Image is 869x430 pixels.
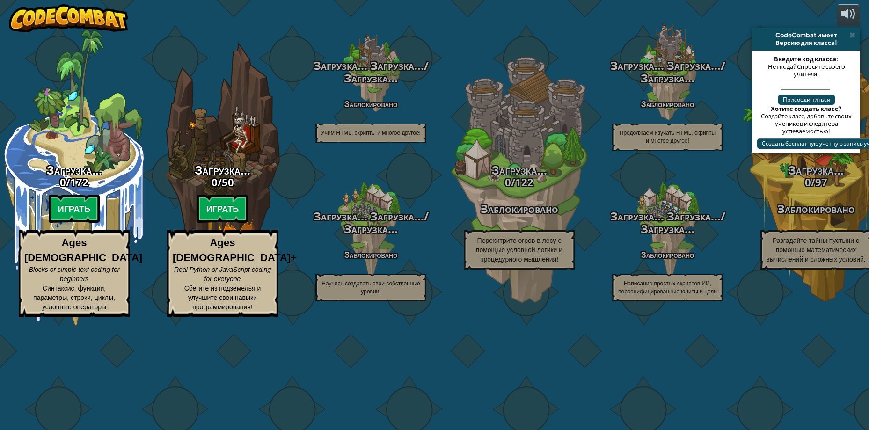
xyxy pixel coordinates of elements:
button: Регулировать громкость [837,4,860,26]
div: Complete previous world to unlock [593,151,742,299]
h3: / [297,210,445,235]
span: 0 [212,175,218,189]
span: Загрузка... [788,161,844,178]
btn: Играть [49,195,100,223]
h3: / [593,59,742,85]
span: Синтаксис, функции, параметры, строки, циклы, условные операторы [33,284,115,311]
h3: / [148,176,297,188]
span: Загрузка... [610,208,664,224]
div: CodeCombat имеет [756,31,856,39]
span: Перехитрите огров в лесу с помощью условной логики и процедурного мышления! [476,237,562,263]
span: Сбегите из подземелья и улучшите свои навыки программирования! [184,284,261,311]
h3: / [297,59,445,85]
div: Complete previous world to unlock [445,29,593,326]
strong: Ages [DEMOGRAPHIC_DATA]+ [173,237,297,263]
strong: Ages [DEMOGRAPHIC_DATA] [24,237,142,263]
span: Загрузка... [491,161,547,178]
img: CodeCombat - Learn how to code by playing a game [9,4,129,32]
span: Написание простых скриптов ИИ, персонифицированные юниты и цели [618,280,717,295]
h3: / [445,176,593,188]
span: Загрузка... [641,221,694,236]
span: Загрузка... [195,161,250,178]
span: Загрузка... [610,58,664,73]
span: 50 [222,175,234,189]
span: Загрузка... [664,58,721,73]
span: Разгадайте тайны пустыни с помощью математических вычислений и сложных условий. [766,237,865,263]
span: Учим HTML, скрипты и многое другое! [321,130,421,136]
span: 0 [505,175,511,189]
span: 97 [815,175,827,189]
h4: Заблокировано [297,100,445,109]
div: Версию для класса! [756,39,856,46]
h3: / [593,210,742,235]
h4: Заблокировано [593,250,742,259]
span: Продолжаем изучать HTML, скрипты и многое другое! [620,130,716,144]
span: Загрузка... [344,70,398,86]
span: Загрузка... [367,58,424,73]
span: 0 [60,175,66,189]
span: Загрузка... [641,70,694,86]
span: Real Python or JavaScript coding for everyone [174,266,271,283]
span: Научись создавать свои собственные уровни! [321,280,420,295]
span: 172 [70,175,88,189]
div: Нет кода? Спросите своего учителя! [757,63,855,78]
div: Complete previous world to unlock [148,29,297,326]
h4: Заблокировано [297,250,445,259]
div: Хотите создать класс? [757,105,855,112]
button: Присоединиться [778,95,835,105]
span: Blocks or simple text coding for beginners [29,266,120,283]
span: Загрузка... [367,208,424,224]
span: Загрузка... [314,208,367,224]
span: Загрузка... [314,58,367,73]
div: Введите код класса: [757,55,855,63]
span: Загрузка... [664,208,721,224]
div: Complete previous world to unlock [297,151,445,299]
span: Загрузка... [344,221,398,236]
span: Загрузка... [46,161,102,178]
btn: Играть [197,195,248,223]
span: 0 [805,175,811,189]
div: Создайте класс, добавьте своих учеников и следите за успеваемостью! [757,112,855,135]
span: 122 [515,175,533,189]
h3: Заблокировано [445,203,593,215]
h4: Заблокировано [593,100,742,109]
